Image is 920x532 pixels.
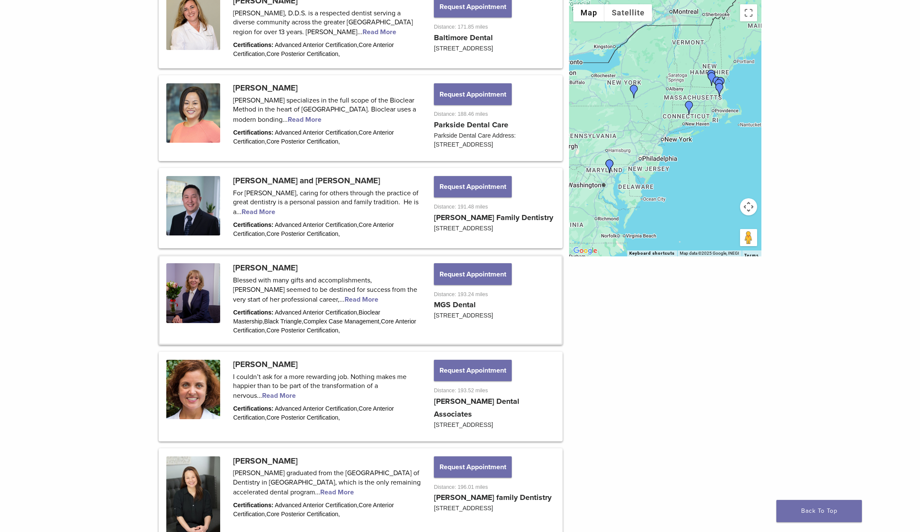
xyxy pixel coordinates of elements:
[740,198,757,215] button: Map camera controls
[744,253,759,258] a: Terms (opens in new tab)
[434,456,512,478] button: Request Appointment
[710,76,724,90] div: Dr. Svetlana Gomer
[682,101,696,115] div: Dr. Julia Karpman
[776,500,862,522] a: Back To Top
[604,4,652,21] button: Show satellite imagery
[434,83,512,105] button: Request Appointment
[434,263,512,285] button: Request Appointment
[629,250,675,256] button: Keyboard shortcuts
[712,79,726,93] div: Dr. Cara Lund
[603,159,616,173] div: Dr. Yelena Shirkin
[434,360,512,381] button: Request Appointment
[434,176,512,197] button: Request Appointment
[714,77,728,91] div: Dr. Nicholas DiMauro
[627,85,641,98] div: Dr. Michelle Gifford
[571,245,599,256] a: Open this area in Google Maps (opens a new window)
[740,229,757,246] button: Drag Pegman onto the map to open Street View
[573,4,604,21] button: Show street map
[680,251,739,256] span: Map data ©2025 Google, INEGI
[705,72,719,86] div: Dr. David Yue and Dr. Silvia Huang-Yue
[713,83,726,97] div: Dr. Kristen Dority
[705,70,718,83] div: Dr. Silvia Huang-Yue
[740,4,757,21] button: Toggle fullscreen view
[571,245,599,256] img: Google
